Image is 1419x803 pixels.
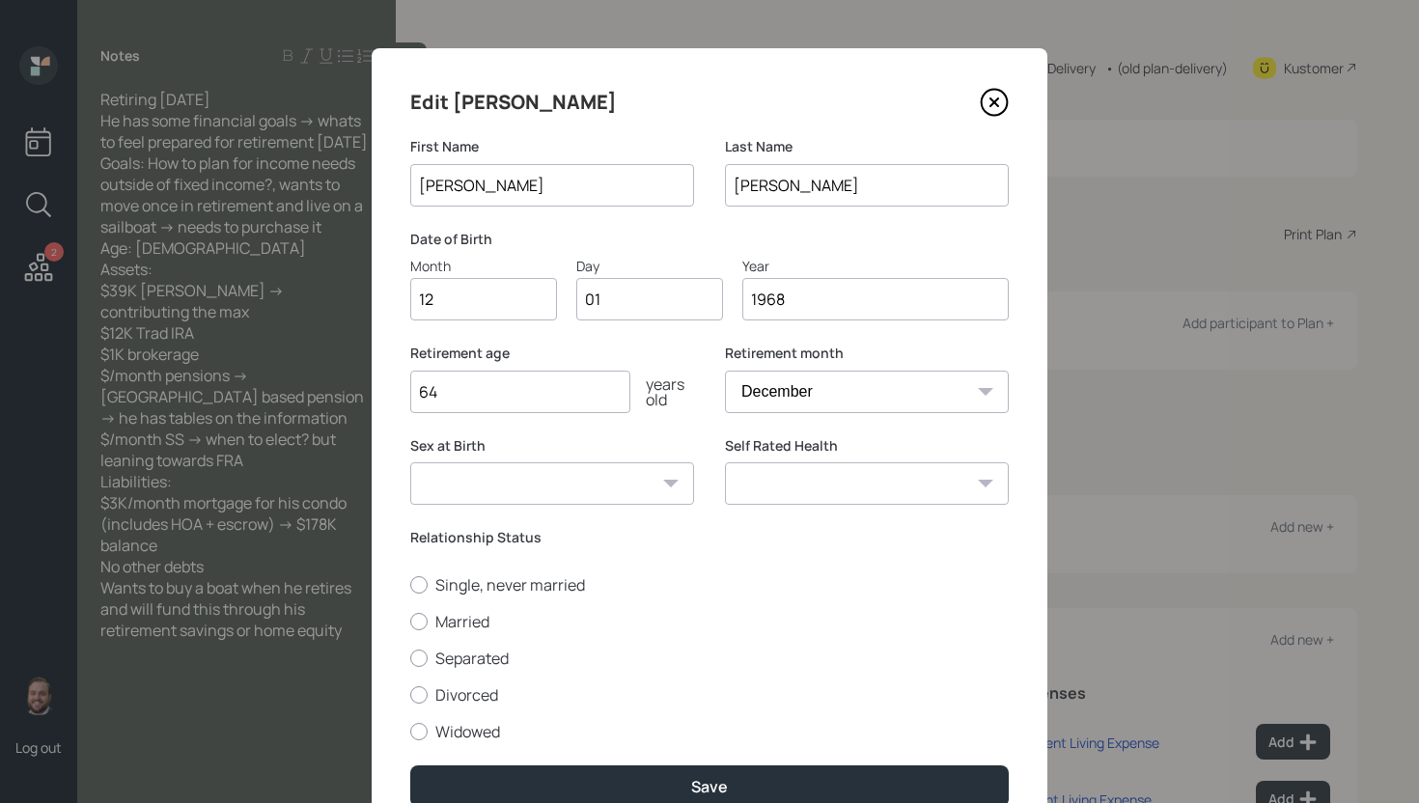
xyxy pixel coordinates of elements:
div: Year [742,256,1009,276]
div: Month [410,256,557,276]
label: Separated [410,648,1009,669]
label: Relationship Status [410,528,1009,547]
label: Date of Birth [410,230,1009,249]
input: Day [576,278,723,320]
label: Divorced [410,684,1009,706]
div: years old [630,376,694,407]
h4: Edit [PERSON_NAME] [410,87,617,118]
input: Year [742,278,1009,320]
div: Day [576,256,723,276]
label: Self Rated Health [725,436,1009,456]
label: Retirement month [725,344,1009,363]
label: Married [410,611,1009,632]
label: Single, never married [410,574,1009,595]
label: Sex at Birth [410,436,694,456]
div: Save [691,776,728,797]
input: Month [410,278,557,320]
label: Widowed [410,721,1009,742]
label: Retirement age [410,344,694,363]
label: Last Name [725,137,1009,156]
label: First Name [410,137,694,156]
